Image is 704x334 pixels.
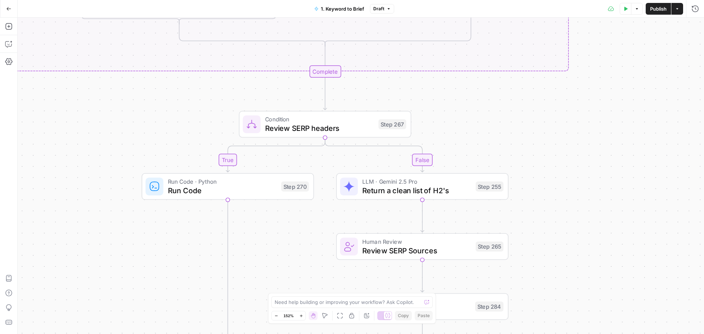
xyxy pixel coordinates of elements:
span: Run Code [168,185,277,196]
g: Edge from step_89-iteration-end to step_267 [323,78,327,110]
span: Publish [650,5,667,12]
div: Step 267 [378,119,406,129]
g: Edge from step_279-conditional-end to step_216-conditional-end [179,22,325,47]
span: Copy [398,312,409,319]
button: Copy [395,311,412,320]
span: Condition [265,115,374,124]
span: Get filtered table [362,305,471,316]
span: Human Review [362,237,471,246]
span: Run Code · Python [168,177,277,186]
span: Paste [418,312,430,319]
button: Publish [646,3,671,15]
g: Edge from step_265 to step_284 [421,260,424,292]
div: Run Code · PythonRun CodeStep 270 [142,173,314,200]
g: Edge from step_255 to step_265 [421,200,424,232]
div: Human ReviewReview SERP SourcesStep 265 [336,233,509,260]
div: Step 284 [475,301,503,311]
div: LLM · Gemini 2.5 ProReturn a clean list of H2'sStep 255 [336,173,509,200]
span: Draft [373,5,384,12]
span: LLM · Gemini 2.5 Pro [362,177,471,186]
div: Step 270 [281,181,309,191]
div: LLM · Gemini 2.5 ProGet filtered tableStep 284 [336,293,509,320]
button: Draft [370,4,394,14]
span: Return a clean list of H2's [362,185,471,196]
button: Paste [415,311,433,320]
span: Review SERP headers [265,122,374,133]
g: Edge from step_267 to step_270 [226,137,325,172]
div: Complete [309,65,341,77]
span: Review SERP Sources [362,245,471,256]
div: Step 255 [476,181,503,191]
span: LLM · Gemini 2.5 Pro [362,297,471,306]
span: 1. Keyword to Brief [321,5,364,12]
g: Edge from step_267 to step_255 [325,137,424,172]
div: Complete [239,65,411,77]
span: 152% [283,313,294,319]
div: Step 265 [476,242,503,252]
button: 1. Keyword to Brief [310,3,368,15]
div: ConditionReview SERP headersStep 267 [239,111,411,138]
